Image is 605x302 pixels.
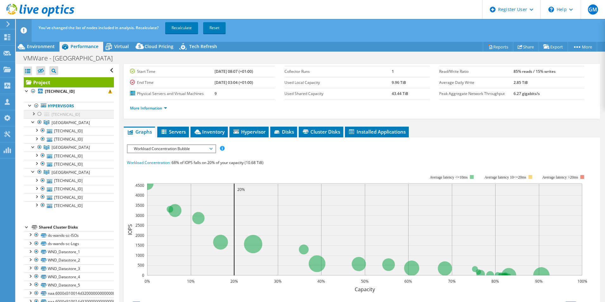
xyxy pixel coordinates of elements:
text: 50% [361,279,369,284]
b: [TECHNICAL_ID] [45,89,75,94]
b: 43.44 TiB [392,91,408,96]
text: 100% [577,279,587,284]
span: [GEOGRAPHIC_DATA] [52,145,90,150]
a: [TECHNICAL_ID] [24,135,114,143]
a: WND_Datastore_5 [24,281,114,289]
a: ds-wands-sc-Logs [24,240,114,248]
span: Disks [273,129,294,135]
label: Read/Write Ratio [439,68,514,75]
span: Cloud Pricing [145,43,173,49]
text: Capacity [354,286,375,293]
text: Average latency >20ms [542,175,578,179]
label: Start Time [130,68,215,75]
span: [GEOGRAPHIC_DATA] [52,170,90,175]
a: WND_Datastore_2 [24,256,114,264]
a: [TECHNICAL_ID] [24,127,114,135]
tspan: Average latency 10<=20ms [484,175,526,179]
text: 3500 [135,203,144,208]
label: End Time [130,79,215,86]
h1: VMWare - [GEOGRAPHIC_DATA] [21,55,122,62]
a: Export [539,42,568,52]
text: 0% [144,279,150,284]
text: 1500 [135,242,144,248]
a: [TECHNICAL_ID] [24,185,114,193]
b: [DATE] 03:04 (+01:00) [215,80,253,85]
a: Reports [483,42,513,52]
text: 20% [230,279,238,284]
a: [TECHNICAL_ID] [24,110,114,118]
a: WND_Datastore_4 [24,273,114,281]
text: 2000 [135,233,144,238]
label: Average Daily Write [439,79,514,86]
text: 30% [274,279,282,284]
b: 1 [392,69,394,74]
span: Cluster Disks [302,129,340,135]
text: 60% [404,279,412,284]
text: 80% [491,279,499,284]
span: Performance [71,43,98,49]
label: Collector Runs [284,68,392,75]
text: 70% [448,279,456,284]
text: 4500 [135,183,144,188]
span: [GEOGRAPHIC_DATA] [52,120,90,125]
a: WND_Datastore_1 [24,248,114,256]
a: [TECHNICAL_ID] [24,177,114,185]
a: Hypervisors [24,102,114,110]
a: Project [24,77,114,87]
span: Environment [27,43,55,49]
b: 9 [215,91,217,96]
text: 1000 [135,253,144,258]
a: [TECHNICAL_ID] [24,160,114,168]
span: Servers [160,129,186,135]
a: [TECHNICAL_ID] [24,201,114,210]
a: More [568,42,597,52]
text: 40% [317,279,325,284]
span: Graphs [127,129,152,135]
b: 2.85 TiB [514,80,528,85]
a: Share [513,42,539,52]
label: Used Shared Capacity [284,91,392,97]
label: Peak Aggregate Network Throughput [439,91,514,97]
text: 90% [535,279,543,284]
text: 10% [187,279,195,284]
span: You've changed the list of nodes included in analysis. Recalculate? [39,25,159,30]
a: [TECHNICAL_ID] [24,193,114,201]
a: [TECHNICAL_ID] [24,152,114,160]
tspan: Average latency <=10ms [430,175,468,179]
span: [TECHNICAL_ID] [52,112,80,117]
div: Shared Cluster Disks [39,223,114,231]
span: Inventory [194,129,225,135]
span: 68% of IOPS falls on 20% of your capacity (10.68 TiB) [172,160,264,165]
span: Tech Refresh [189,43,217,49]
text: 4000 [135,192,144,198]
text: IOPS [127,224,134,235]
a: Carshalton College [24,143,114,152]
b: 6.27 gigabits/s [514,91,540,96]
a: More Information [130,105,167,111]
text: 500 [138,262,144,268]
span: Virtual [114,43,129,49]
span: GM [588,4,598,15]
b: [DATE] 08:07 (+01:00) [215,69,253,74]
text: 0 [142,273,144,278]
text: 20% [237,187,245,192]
span: Workload Concentration Bubble [131,145,212,153]
a: Kingston College [24,168,114,176]
text: 3000 [135,213,144,218]
span: Installed Applications [348,129,406,135]
a: WND_Datastore_3 [24,264,114,273]
a: naa.6000d310014d32000000000000000004 [24,289,114,298]
a: Recalculate [165,22,198,34]
span: Workload Concentration: [127,160,171,165]
svg: \n [548,7,554,12]
b: 85% reads / 15% writes [514,69,556,74]
a: [TECHNICAL_ID] [24,87,114,96]
label: Used Local Capacity [284,79,392,86]
a: Reset [203,22,226,34]
label: Physical Servers and Virtual Machines [130,91,215,97]
a: Wandsworth College [24,118,114,127]
a: ds-wands-sc-ISOs [24,231,114,239]
b: 9.96 TiB [392,80,406,85]
text: 2500 [135,223,144,228]
span: Hypervisor [233,129,265,135]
